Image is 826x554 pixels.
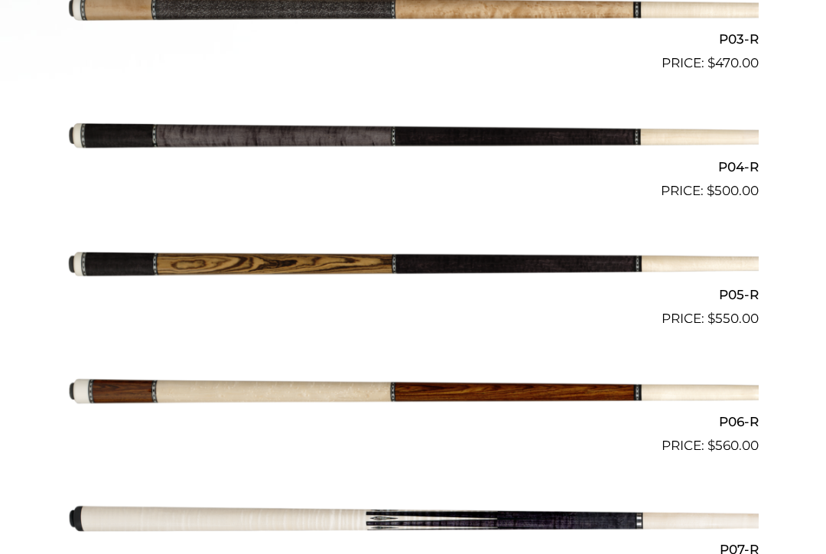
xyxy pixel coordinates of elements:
[67,335,759,456] a: P06-R $560.00
[707,438,715,453] span: $
[707,438,759,453] bdi: 560.00
[67,207,759,322] img: P05-R
[67,335,759,450] img: P06-R
[707,311,715,326] span: $
[707,183,759,198] bdi: 500.00
[707,55,759,70] bdi: 470.00
[67,80,759,200] a: P04-R $500.00
[707,311,759,326] bdi: 550.00
[67,207,759,328] a: P05-R $550.00
[707,183,714,198] span: $
[67,80,759,194] img: P04-R
[707,55,715,70] span: $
